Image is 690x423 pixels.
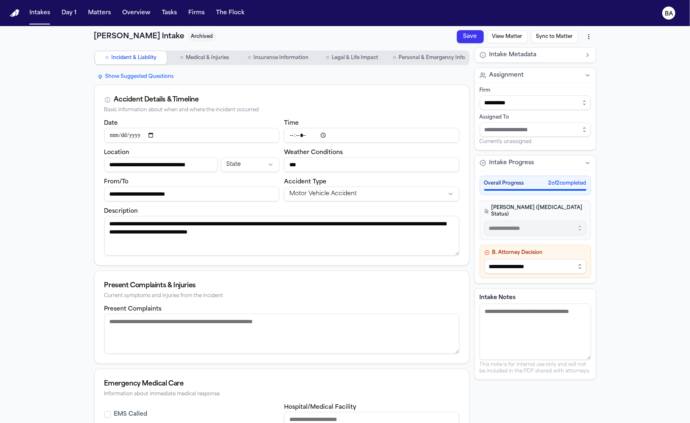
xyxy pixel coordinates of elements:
button: Show Suggested Questions [94,72,177,82]
span: ○ [326,54,329,62]
button: Tasks [159,6,180,20]
span: Currently unassigned [480,139,532,145]
span: ○ [393,54,396,62]
div: Assigned To [480,114,591,121]
button: Intakes [26,6,53,20]
div: Basic information about when and where the incident occurred [104,107,459,113]
span: Medical & Injuries [186,55,229,61]
label: Present Complaints [104,306,162,312]
h4: [PERSON_NAME] ([MEDICAL_DATA] Status) [484,205,586,218]
button: Matters [85,6,114,20]
input: Incident date [104,128,280,143]
input: Weather conditions [284,157,459,172]
input: Assign to staff member [480,122,591,137]
span: Personal & Emergency Info [399,55,465,61]
span: Insurance Information [254,55,309,61]
button: Go to Legal & Life Impact [316,51,388,64]
button: Day 1 [58,6,80,20]
p: This note is for internal use only and will not be included in the PDF shared with attorneys. [480,361,591,375]
button: Intake Metadata [475,48,596,62]
div: Present Complaints & Injuries [104,281,459,291]
span: Legal & Life Impact [332,55,378,61]
input: From/To destination [104,187,280,201]
textarea: Incident description [104,216,460,256]
span: ○ [105,54,108,62]
label: Location [104,150,130,156]
button: Go to Insurance Information [242,51,314,64]
a: Home [10,9,20,17]
div: Firm [480,87,591,94]
span: Intake Progress [489,159,534,167]
button: Assignment [475,68,596,83]
button: Go to Medical & Injuries [168,51,240,64]
h4: B. Attorney Decision [484,249,586,256]
span: Intake Metadata [489,51,537,59]
label: Weather Conditions [284,150,343,156]
span: 2 of 2 completed [549,180,586,187]
input: Incident time [284,128,459,143]
textarea: Intake notes [480,304,591,360]
span: Overall Progress [484,180,524,187]
textarea: Present complaints [104,314,459,354]
button: View Matter [435,138,472,177]
img: Finch Logo [10,9,20,17]
button: Firms [185,6,208,20]
div: Current symptoms and injuries from the incident [104,293,459,299]
label: From/To [104,179,129,185]
input: Incident location [104,157,218,172]
input: Select firm [480,95,591,110]
label: Time [284,120,299,126]
button: Overview [119,6,154,20]
div: Information about immediate medical response [104,391,459,397]
button: Intake Progress [475,156,596,170]
label: Intake Notes [480,294,591,302]
div: Accident Details & Timeline [114,95,199,105]
span: Incident & Liability [111,55,157,61]
div: Emergency Medical Care [104,379,459,389]
button: Go to Personal & Emergency Info [390,51,468,64]
label: Hospital/Medical Facility [284,404,356,410]
span: Assignment [489,71,524,79]
label: Description [104,208,138,214]
label: EMS Called [114,410,148,419]
button: The Flock [213,6,248,20]
span: ○ [180,54,183,62]
label: Date [104,120,118,126]
button: Go to Incident & Liability [95,51,167,64]
label: Accident Type [284,179,326,185]
span: ○ [248,54,251,62]
button: Save [415,115,443,144]
button: Incident state [221,157,279,172]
